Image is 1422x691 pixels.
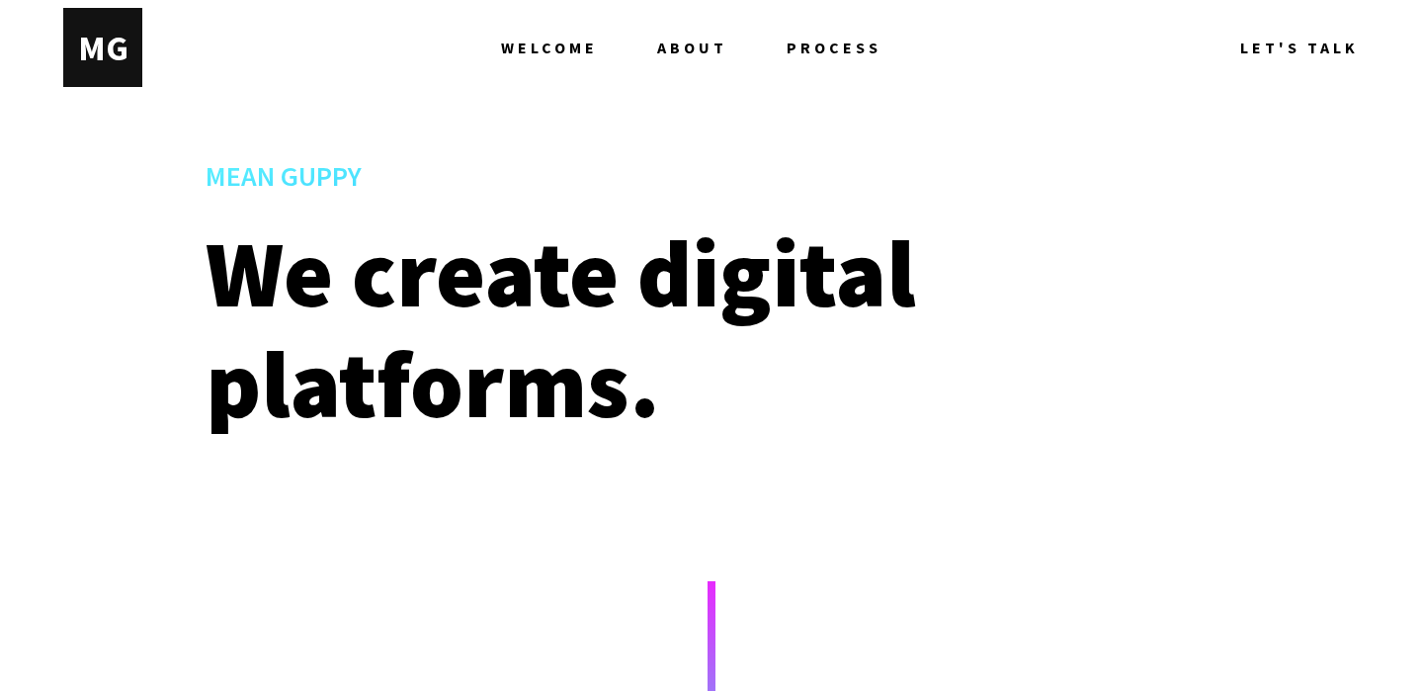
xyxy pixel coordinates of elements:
a: LET'S TALK [1240,8,1359,87]
span: WELCOME [501,8,598,87]
h2: We create digital platforms. [206,217,1216,439]
a: WELCOME [501,8,657,87]
div: M G [78,26,126,70]
a: ABOUT [657,8,787,87]
span: ABOUT [657,8,727,87]
h1: MEAN GUPPY [206,158,1216,217]
a: PROCESS [787,8,881,87]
